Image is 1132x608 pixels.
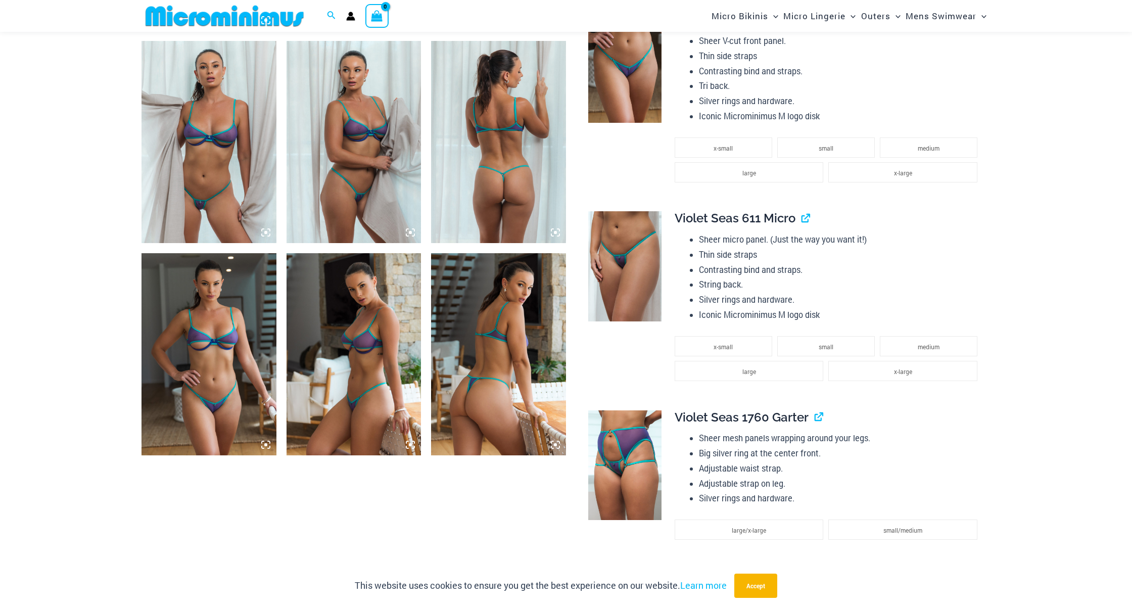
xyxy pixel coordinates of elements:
[699,446,982,461] li: Big silver ring at the center front.
[355,578,727,593] p: This website uses cookies to ensure you get the best experience on our website.
[777,137,875,158] li: small
[431,41,566,243] img: Dangers Kiss Violet Seas 1060 Bra 611 Micro
[699,33,982,49] li: Sheer V-cut front panel.
[675,211,795,225] span: Violet Seas 611 Micro
[712,3,768,29] span: Micro Bikinis
[675,137,772,158] li: x-small
[828,520,977,540] li: small/medium
[732,526,766,534] span: large/x-large
[346,12,355,21] a: Account icon link
[709,3,781,29] a: Micro BikinisMenu ToggleMenu Toggle
[883,526,922,534] span: small/medium
[675,410,809,425] span: Violet Seas 1760 Garter
[699,247,982,262] li: Thin side straps
[699,476,982,491] li: Adjustable strap on leg.
[588,13,662,123] img: Dangers Kiss Violet Seas 6060 Thong
[894,367,912,376] span: x-large
[859,3,903,29] a: OutersMenu ToggleMenu Toggle
[894,169,912,177] span: x-large
[880,336,977,356] li: medium
[783,3,845,29] span: Micro Lingerie
[327,10,336,23] a: Search icon link
[588,410,662,521] img: Dangers Kiss Violet Seas 1060 Bra 611 Micro 1760 Garter
[819,343,833,351] span: small
[781,3,858,29] a: Micro LingerieMenu ToggleMenu Toggle
[588,211,662,321] img: Dangers Kiss Violet Seas 611 Micro
[976,3,986,29] span: Menu Toggle
[675,520,823,540] li: large/x-large
[365,4,389,27] a: View Shopping Cart, empty
[431,253,566,455] img: Dangers Kiss Violet Seas 1060 Bra 6060 Thong
[699,64,982,79] li: Contrasting bind and straps.
[714,343,733,351] span: x-small
[141,41,276,243] img: Dangers Kiss Violet Seas 1060 Bra 611 Micro
[699,277,982,292] li: String back.
[918,343,939,351] span: medium
[287,41,421,243] img: Dangers Kiss Violet Seas 1060 Bra 611 Micro
[890,3,901,29] span: Menu Toggle
[680,579,727,591] a: Learn more
[699,491,982,506] li: Silver rings and hardware.
[699,78,982,93] li: Tri back.
[819,144,833,152] span: small
[906,3,976,29] span: Mens Swimwear
[734,574,777,598] button: Accept
[699,93,982,109] li: Silver rings and hardware.
[699,307,982,322] li: Iconic Microminimus M logo disk
[742,169,756,177] span: large
[141,253,276,455] img: Dangers Kiss Violet Seas 1060 Bra 6060 Thong
[141,5,308,27] img: MM SHOP LOGO FLAT
[880,137,977,158] li: medium
[742,367,756,376] span: large
[768,3,778,29] span: Menu Toggle
[699,262,982,277] li: Contrasting bind and straps.
[918,144,939,152] span: medium
[699,109,982,124] li: Iconic Microminimus M logo disk
[845,3,856,29] span: Menu Toggle
[287,253,421,455] img: Dangers Kiss Violet Seas 1060 Bra 6060 Thong
[861,3,890,29] span: Outers
[903,3,989,29] a: Mens SwimwearMenu ToggleMenu Toggle
[699,49,982,64] li: Thin side straps
[714,144,733,152] span: x-small
[675,162,823,182] li: large
[777,336,875,356] li: small
[675,336,772,356] li: x-small
[707,2,990,30] nav: Site Navigation
[828,162,977,182] li: x-large
[699,292,982,307] li: Silver rings and hardware.
[699,232,982,247] li: Sheer micro panel. (Just the way you want it!)
[828,361,977,381] li: x-large
[675,361,823,381] li: large
[699,461,982,476] li: Adjustable waist strap.
[699,431,982,446] li: Sheer mesh panels wrapping around your legs.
